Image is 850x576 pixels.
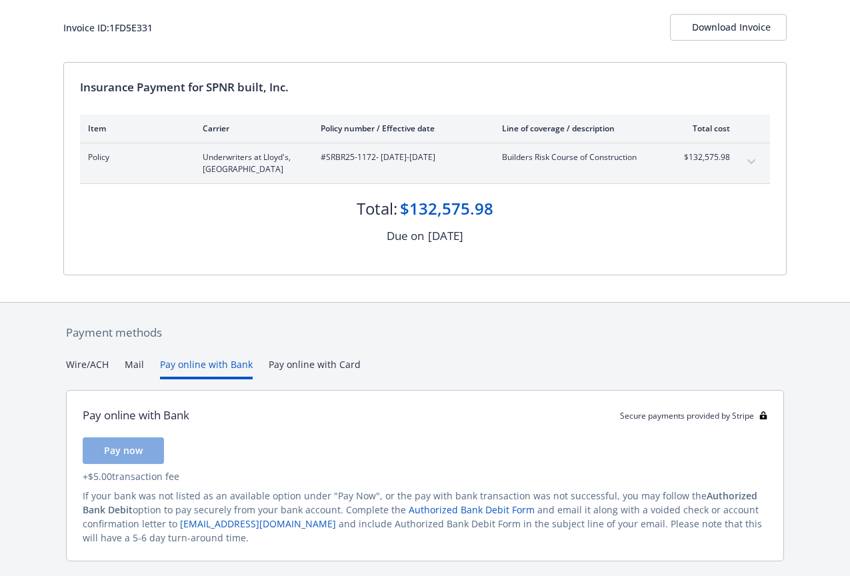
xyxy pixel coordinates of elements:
span: Underwriters at Lloyd's, [GEOGRAPHIC_DATA] [203,151,299,175]
div: Carrier [203,123,299,134]
button: Pay now [83,437,164,464]
div: Invoice ID: 1FD5E331 [63,21,153,35]
div: PolicyUnderwriters at Lloyd's, [GEOGRAPHIC_DATA]#SRBR25-1172- [DATE]-[DATE]Builders Risk Course o... [80,143,770,183]
div: $132,575.98 [400,197,493,220]
div: Due on [387,227,424,245]
button: Mail [125,357,144,379]
div: Insurance Payment for SPNR built, Inc. [80,79,770,96]
div: Item [88,123,181,134]
div: Line of coverage / description [502,123,659,134]
div: [DATE] [428,227,463,245]
span: Pay now [104,444,143,457]
div: Download Invoice [692,15,765,40]
span: Builders Risk Course of Construction [502,151,659,163]
div: + $5.00 transaction fee [83,469,767,483]
span: #SRBR25-1172 - [DATE]-[DATE] [321,151,481,163]
span: Policy [88,151,181,163]
a: [EMAIL_ADDRESS][DOMAIN_NAME] [180,517,336,530]
span: Authorized Bank Debit [83,489,757,516]
a: Authorized Bank Debit Form [409,503,535,516]
div: Total: [357,197,397,220]
button: Wire/ACH [66,357,109,379]
span: $132,575.98 [680,151,730,163]
div: Policy number / Effective date [321,123,481,134]
button: Pay online with Card [269,357,361,379]
div: If your bank was not listed as an available option under "Pay Now", or the pay with bank transact... [83,489,767,545]
div: Total cost [680,123,730,134]
div: Secure payments provided by Stripe [620,410,767,421]
button: expand content [741,151,762,173]
button: Pay online with Bank [160,357,253,379]
div: Pay online with Bank [83,407,189,424]
button: Download Invoice [670,14,787,41]
div: Payment methods [66,324,784,341]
